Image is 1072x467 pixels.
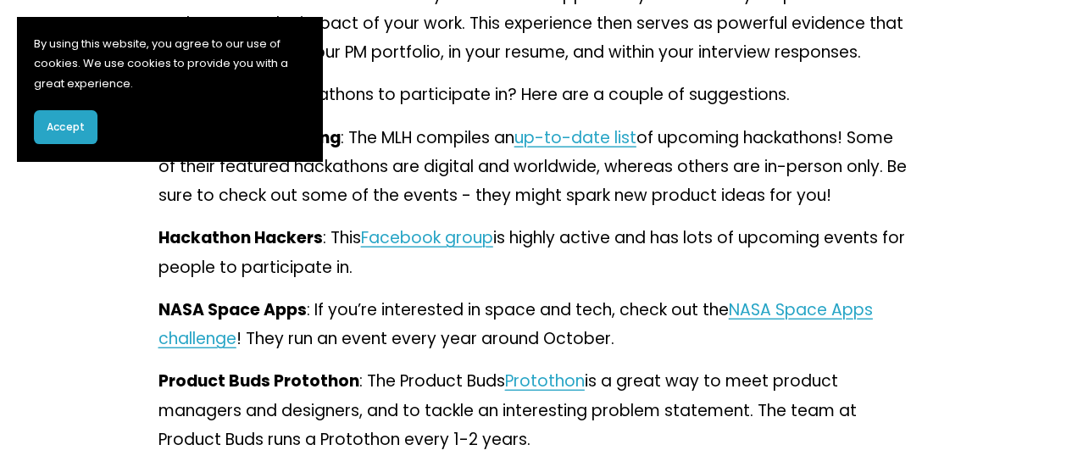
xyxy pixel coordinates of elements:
[158,367,914,454] p: : The Product Buds is a great way to meet product managers and designers, and to tackle an intere...
[158,226,323,249] strong: Hackathon Hackers
[158,298,307,321] strong: NASA Space Apps
[158,296,914,354] p: : If you’re interested in space and tech, check out the ! They run an event every year around Oct...
[505,370,585,392] a: Protothon
[47,120,85,135] span: Accept
[158,124,914,211] p: : The MLH compiles an of upcoming hackathons! Some of their featured hackathons are digital and w...
[34,34,305,93] p: By using this website, you agree to our use of cookies. We use cookies to provide you with a grea...
[158,224,914,282] p: : This is highly active and has lots of upcoming events for people to participate in.
[34,110,97,144] button: Accept
[158,370,359,392] strong: Product Buds Protothon
[514,126,636,149] a: up-to-date list
[17,17,322,161] section: Cookie banner
[361,226,493,249] a: Facebook group
[158,81,914,109] p: Not sure which hackathons to participate in? Here are a couple of suggestions.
